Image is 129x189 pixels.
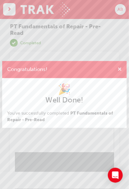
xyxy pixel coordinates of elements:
h1: 🎉 [7,83,122,96]
div: Open Intercom Messenger [108,168,123,183]
button: cross-icon [117,66,122,73]
h2: Well Done! [7,96,122,105]
span: Congratulations! [7,66,47,72]
span: cross-icon [117,67,122,73]
span: You've successfully completed [7,111,113,122]
div: Congratulations! [2,61,127,128]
